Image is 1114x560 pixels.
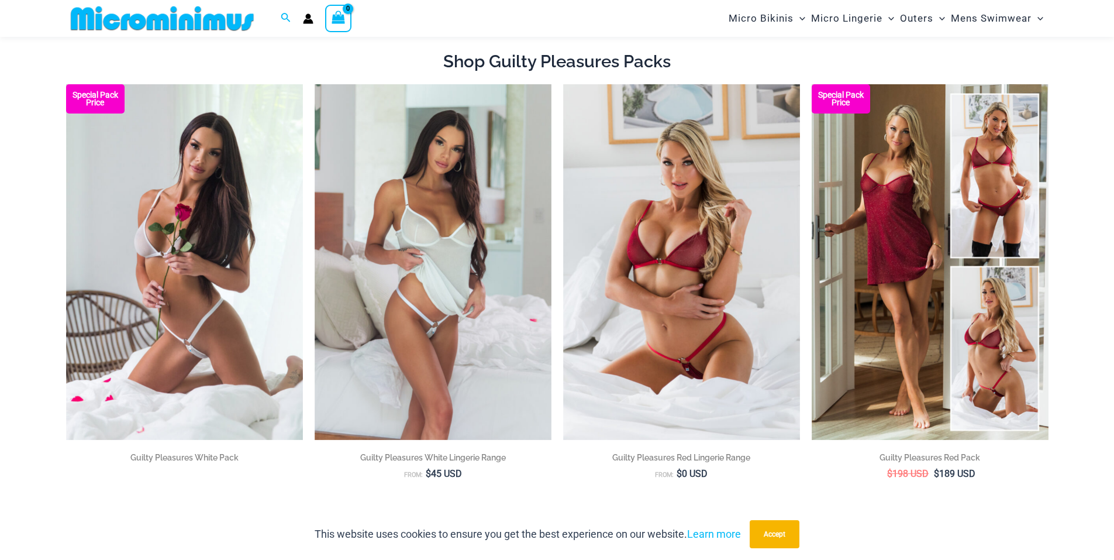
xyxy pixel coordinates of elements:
[315,84,551,440] img: Guilty Pleasures White 1260 Slip 689 Micro 02
[404,471,423,479] span: From:
[677,468,682,479] span: $
[948,4,1046,33] a: Mens SwimwearMenu ToggleMenu Toggle
[897,4,948,33] a: OutersMenu ToggleMenu Toggle
[563,84,800,440] img: Guilty Pleasures Red 1045 Bra 689 Micro 06
[934,468,975,479] bdi: 189 USD
[281,11,291,26] a: Search icon link
[724,2,1049,35] nav: Site Navigation
[887,468,892,479] span: $
[315,525,741,543] p: This website uses cookies to ensure you get the best experience on our website.
[315,452,551,463] h2: Guilty Pleasures White Lingerie Range
[812,452,1049,463] h2: Guilty Pleasures Red Pack
[1032,4,1043,33] span: Menu Toggle
[729,4,794,33] span: Micro Bikinis
[812,84,1049,440] img: Guilty Pleasures Red Collection Pack F
[563,84,800,440] a: Guilty Pleasures Red 1045 Bra 689 Micro 05Guilty Pleasures Red 1045 Bra 689 Micro 06Guilty Pleasu...
[66,84,303,440] img: Guilty Pleasures White 1045 Bra 689 Micro 06
[812,91,870,106] b: Special Pack Price
[677,468,708,479] bdi: 0 USD
[315,452,551,468] a: Guilty Pleasures White Lingerie Range
[934,468,939,479] span: $
[66,91,125,106] b: Special Pack Price
[812,84,1049,440] a: Guilty Pleasures Red Collection Pack F Guilty Pleasures Red Collection Pack BGuilty Pleasures Red...
[426,468,462,479] bdi: 45 USD
[750,520,799,548] button: Accept
[315,84,551,440] a: Guilty Pleasures White 1260 Slip 689 Micro 02Guilty Pleasures White 1260 Slip 689 Micro 06Guilty ...
[951,4,1032,33] span: Mens Swimwear
[66,452,303,463] h2: Guilty Pleasures White Pack
[882,4,894,33] span: Menu Toggle
[933,4,945,33] span: Menu Toggle
[900,4,933,33] span: Outers
[66,50,1049,73] h2: Shop Guilty Pleasures Packs
[66,5,258,32] img: MM SHOP LOGO FLAT
[66,452,303,468] a: Guilty Pleasures White Pack
[303,13,313,24] a: Account icon link
[687,528,741,540] a: Learn more
[563,452,800,463] h2: Guilty Pleasures Red Lingerie Range
[426,468,431,479] span: $
[811,4,882,33] span: Micro Lingerie
[726,4,808,33] a: Micro BikinisMenu ToggleMenu Toggle
[655,471,674,479] span: From:
[812,452,1049,468] a: Guilty Pleasures Red Pack
[563,452,800,468] a: Guilty Pleasures Red Lingerie Range
[794,4,805,33] span: Menu Toggle
[887,468,929,479] bdi: 198 USD
[325,5,352,32] a: View Shopping Cart, empty
[66,84,303,440] a: Guilty Pleasures White 1045 Bra 689 Micro 06 Guilty Pleasures White 1045 Bra 689 Micro 10Guilty P...
[808,4,897,33] a: Micro LingerieMenu ToggleMenu Toggle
